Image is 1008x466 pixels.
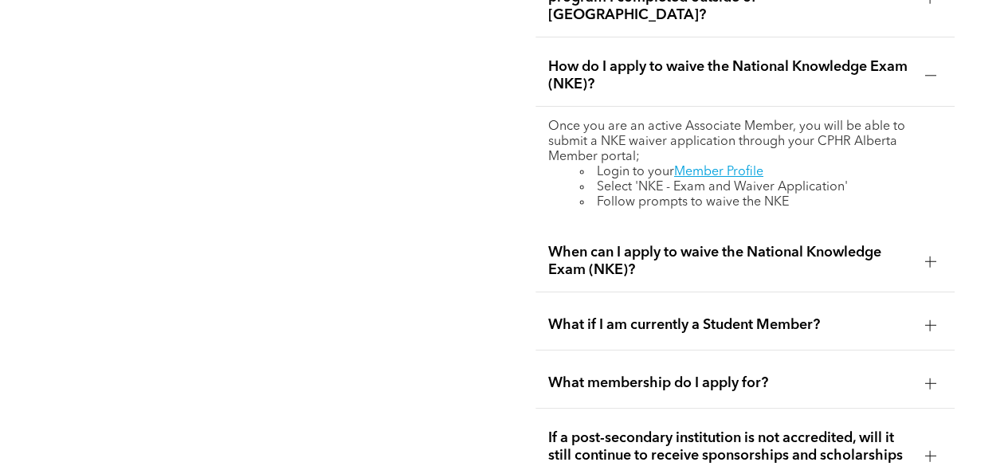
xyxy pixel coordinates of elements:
li: Select 'NKE - Exam and Waiver Application' [580,180,943,195]
span: When can I apply to waive the National Knowledge Exam (NKE)? [548,244,912,279]
p: Once you are an active Associate Member, you will be able to submit a NKE waiver application thro... [548,119,943,165]
span: How do I apply to waive the National Knowledge Exam (NKE)? [548,58,912,93]
li: Follow prompts to waive the NKE [580,195,943,210]
span: What membership do I apply for? [548,374,912,392]
li: Login to your [580,165,943,180]
span: What if I am currently a Student Member? [548,316,912,334]
a: Member Profile [674,166,763,178]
